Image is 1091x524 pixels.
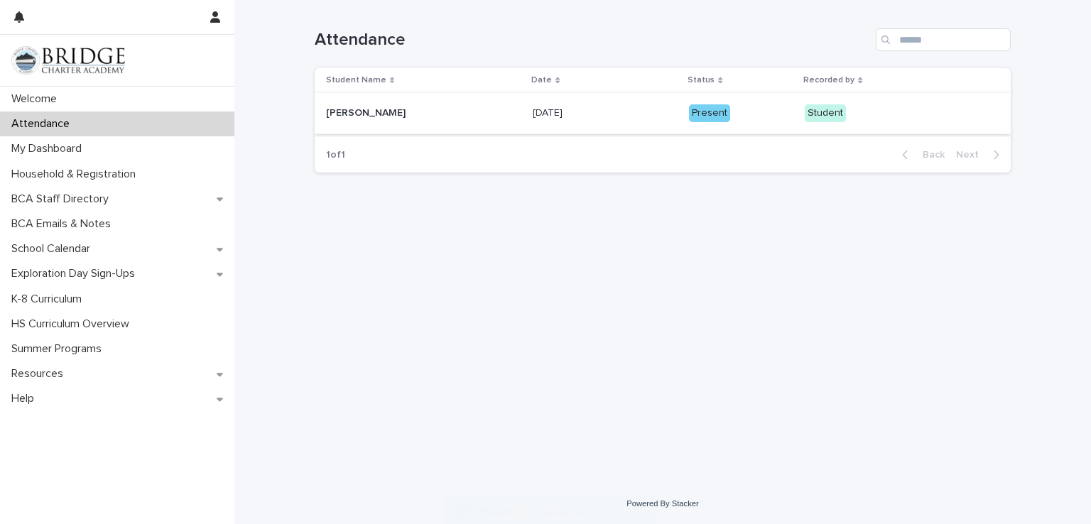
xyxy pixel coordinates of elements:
[533,104,565,119] p: [DATE]
[326,72,386,88] p: Student Name
[950,148,1011,161] button: Next
[479,503,629,520] div: Present ⚡ *: success!
[6,217,122,231] p: BCA Emails & Notes
[803,72,854,88] p: Recorded by
[6,142,93,155] p: My Dashboard
[6,267,146,280] p: Exploration Day Sign-Ups
[6,168,147,181] p: Household & Registration
[891,148,950,161] button: Back
[6,317,141,331] p: HS Curriculum Overview
[6,117,81,131] p: Attendance
[315,93,1011,134] tr: [PERSON_NAME][PERSON_NAME] [DATE][DATE] PresentStudent
[689,104,730,122] div: Present
[626,499,698,508] a: Powered By Stacker
[6,242,102,256] p: School Calendar
[956,150,987,160] span: Next
[876,28,1011,51] input: Search
[6,192,120,206] p: BCA Staff Directory
[315,138,357,173] p: 1 of 1
[688,72,715,88] p: Status
[326,104,408,119] p: [PERSON_NAME]
[6,342,113,356] p: Summer Programs
[805,104,846,122] div: Student
[531,72,552,88] p: Date
[6,293,93,306] p: K-8 Curriculum
[6,367,75,381] p: Resources
[11,46,125,75] img: V1C1m3IdTEidaUdm9Hs0
[315,30,870,50] h1: Attendance
[6,92,68,106] p: Welcome
[6,392,45,405] p: Help
[914,150,945,160] span: Back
